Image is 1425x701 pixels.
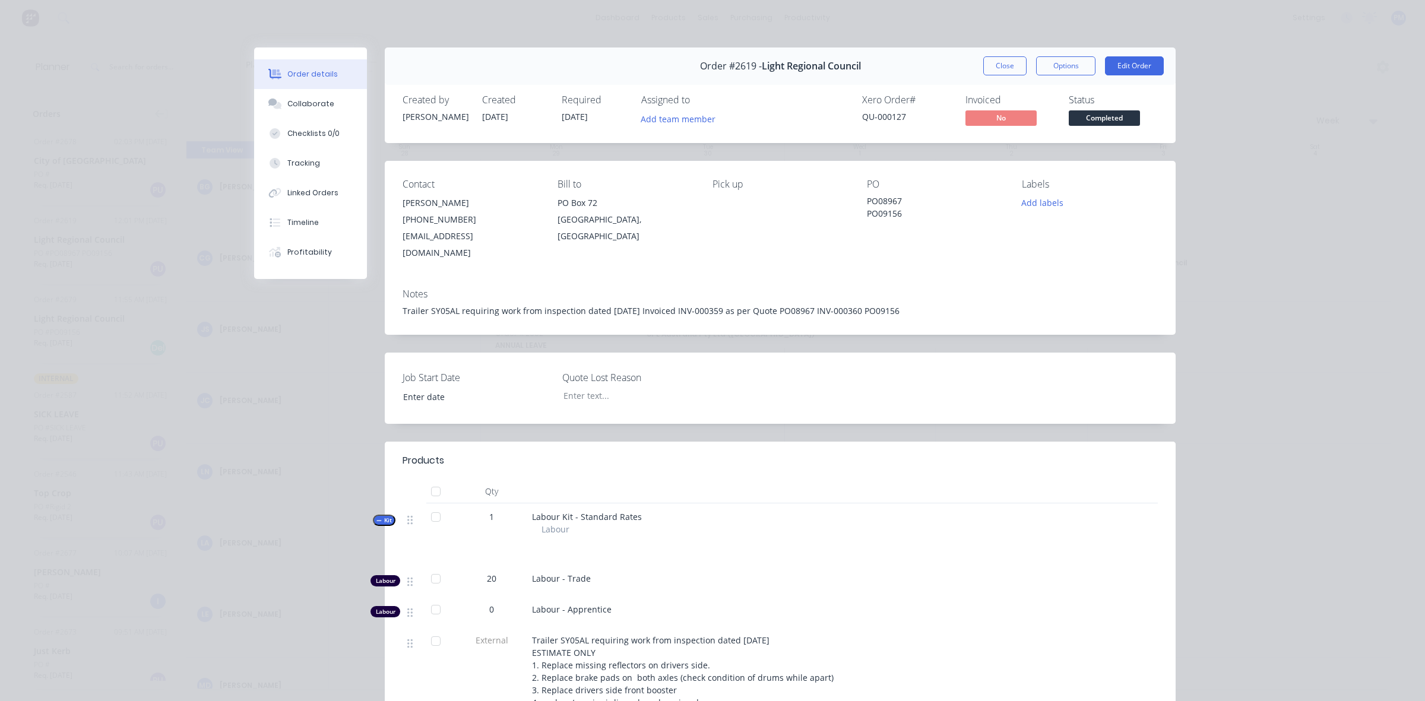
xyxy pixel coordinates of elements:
span: No [965,110,1037,125]
button: Add team member [641,110,722,126]
div: Contact [403,179,539,190]
div: Tracking [287,158,320,169]
div: Order details [287,69,338,80]
span: Labour Kit - Standard Rates [532,511,642,522]
div: Required [562,94,627,106]
div: Labour [370,575,400,586]
div: Products [403,453,444,468]
span: Labour - Apprentice [532,604,612,615]
div: Xero Order # [862,94,951,106]
div: [PHONE_NUMBER] [403,211,539,228]
button: Close [983,56,1027,75]
button: Profitability [254,237,367,267]
div: QU-000127 [862,110,951,123]
div: Invoiced [965,94,1054,106]
div: Notes [403,288,1158,300]
div: Assigned to [641,94,760,106]
span: [DATE] [562,111,588,122]
div: PO Box 72[GEOGRAPHIC_DATA], [GEOGRAPHIC_DATA] [558,195,693,245]
div: [EMAIL_ADDRESS][DOMAIN_NAME] [403,228,539,261]
button: Add labels [1015,195,1070,211]
div: [PERSON_NAME] [403,110,468,123]
span: Labour - Trade [532,573,591,584]
button: Options [1036,56,1095,75]
button: Collaborate [254,89,367,119]
span: Kit [376,516,392,525]
span: Light Regional Council [762,61,861,72]
button: Edit Order [1105,56,1164,75]
span: [DATE] [482,111,508,122]
span: Order #2619 - [700,61,762,72]
div: [PERSON_NAME][PHONE_NUMBER][EMAIL_ADDRESS][DOMAIN_NAME] [403,195,539,261]
div: Linked Orders [287,188,338,198]
div: Bill to [558,179,693,190]
div: Qty [456,480,527,503]
div: PO [867,179,1003,190]
label: Job Start Date [403,370,551,385]
div: PO Box 72 [558,195,693,211]
div: Trailer SY05AL requiring work from inspection dated [DATE] Invoiced INV-000359 as per Quote PO089... [403,304,1158,317]
button: Order details [254,59,367,89]
button: Linked Orders [254,178,367,208]
button: Checklists 0/0 [254,119,367,148]
div: Pick up [712,179,848,190]
div: Profitability [287,247,332,258]
div: PO08967 PO09156 [867,195,1003,220]
div: Created by [403,94,468,106]
span: Completed [1069,110,1140,125]
div: Checklists 0/0 [287,128,340,139]
div: Created [482,94,547,106]
button: Completed [1069,110,1140,128]
button: Tracking [254,148,367,178]
input: Enter date [395,388,543,405]
button: Kit [373,515,395,526]
span: External [461,634,522,646]
span: 1 [489,510,494,523]
div: Status [1069,94,1158,106]
span: 0 [489,603,494,616]
span: Labour [541,523,569,535]
div: Timeline [287,217,319,228]
div: Labels [1022,179,1158,190]
div: Labour [370,606,400,617]
button: Add team member [635,110,722,126]
div: [GEOGRAPHIC_DATA], [GEOGRAPHIC_DATA] [558,211,693,245]
label: Quote Lost Reason [562,370,711,385]
span: 20 [487,572,496,585]
div: Collaborate [287,99,334,109]
button: Timeline [254,208,367,237]
div: [PERSON_NAME] [403,195,539,211]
